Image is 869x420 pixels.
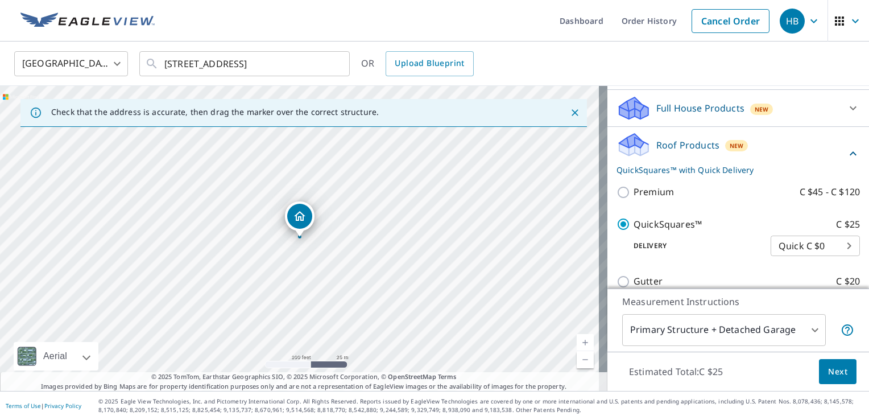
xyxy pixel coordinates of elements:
p: Premium [634,185,674,199]
div: HB [780,9,805,34]
div: Aerial [40,342,71,370]
span: © 2025 TomTom, Earthstar Geographics SIO, © 2025 Microsoft Corporation, © [151,372,457,382]
p: Measurement Instructions [622,295,854,308]
a: Privacy Policy [44,402,81,410]
p: C $25 [836,217,860,232]
p: C $45 - C $120 [800,185,860,199]
p: Roof Products [656,138,719,152]
button: Next [819,359,856,385]
p: QuickSquares™ with Quick Delivery [616,164,846,176]
a: Terms [438,372,457,381]
div: Primary Structure + Detached Garage [622,314,826,346]
button: Close [568,105,582,120]
span: Next [828,365,847,379]
a: OpenStreetMap [388,372,436,381]
span: New [730,141,744,150]
p: © 2025 Eagle View Technologies, Inc. and Pictometry International Corp. All Rights Reserved. Repo... [98,397,863,414]
div: Dropped pin, building 1, Residential property, 2692 PENRITH AVE CUMBERLAND BC V0R1S0 [285,201,315,237]
div: OR [361,51,474,76]
div: [GEOGRAPHIC_DATA] [14,48,128,80]
span: Upload Blueprint [395,56,464,71]
p: Delivery [616,241,771,251]
a: Current Level 18, Zoom In [577,334,594,351]
a: Terms of Use [6,402,41,410]
p: Estimated Total: C $25 [620,359,732,384]
a: Cancel Order [692,9,769,33]
a: Upload Blueprint [386,51,473,76]
div: Full House ProductsNew [616,94,860,122]
p: | [6,402,81,409]
p: Check that the address is accurate, then drag the marker over the correct structure. [51,107,379,117]
div: Roof ProductsNewQuickSquares™ with Quick Delivery [616,131,860,176]
p: C $20 [836,274,860,289]
p: Full House Products [656,101,744,115]
span: New [755,105,769,114]
div: Quick C $0 [771,230,860,262]
input: Search by address or latitude-longitude [164,48,326,80]
img: EV Logo [20,13,155,30]
div: Aerial [14,342,98,370]
a: Current Level 18, Zoom Out [577,351,594,368]
span: Your report will include the primary structure and a detached garage if one exists. [841,323,854,337]
p: Gutter [634,274,663,289]
p: QuickSquares™ [634,217,702,232]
